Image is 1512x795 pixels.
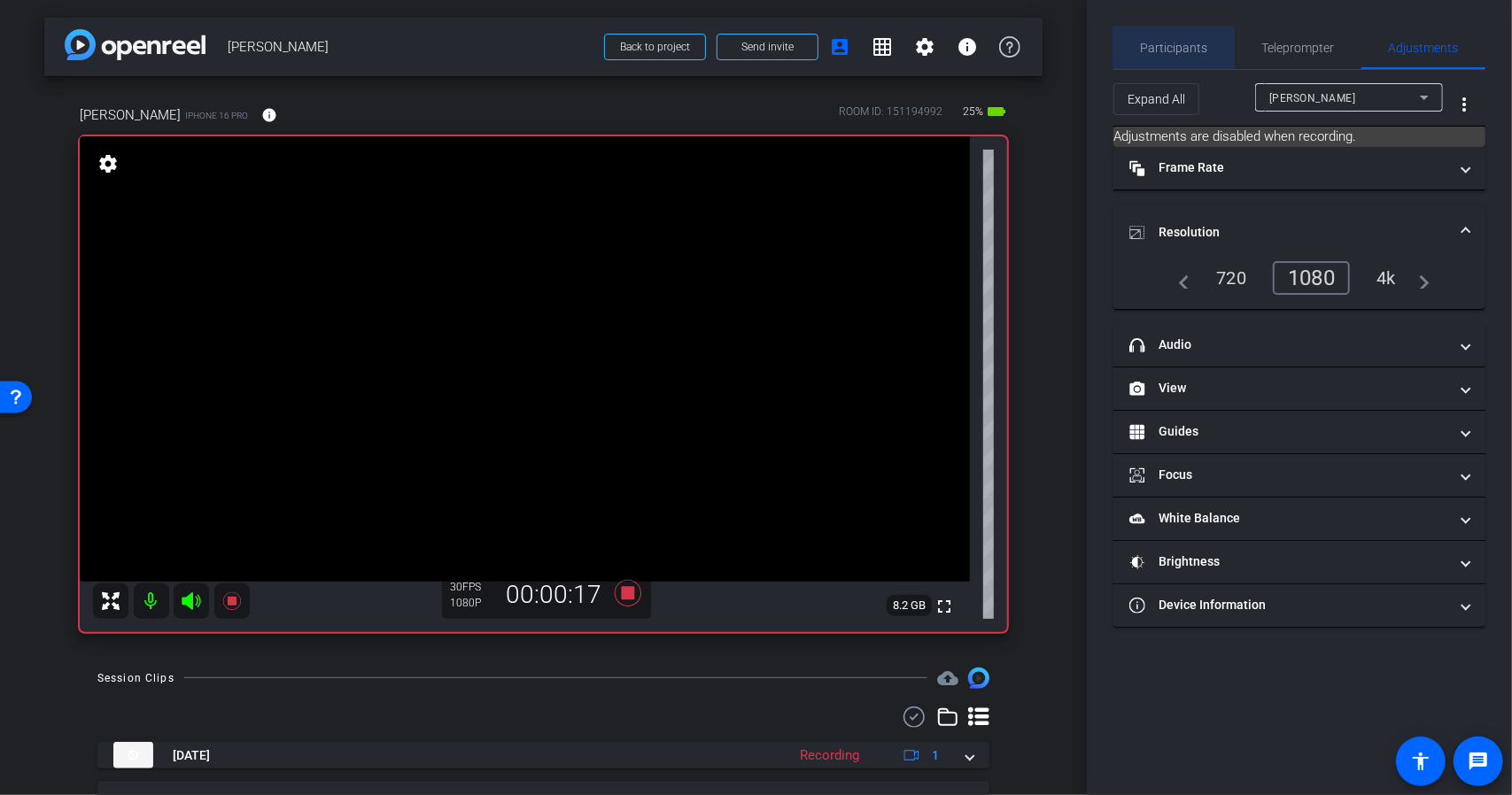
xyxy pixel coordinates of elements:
[986,101,1007,122] mat-icon: battery_std
[829,36,850,58] mat-icon: account_box
[261,107,277,123] mat-icon: info
[960,97,986,126] span: 25%
[1113,83,1199,115] button: Expand All
[937,668,958,689] span: Destinations for your clips
[1129,379,1448,397] mat-panel-title: View
[887,595,932,616] span: 8.2 GB
[228,29,593,65] span: [PERSON_NAME]
[914,36,935,58] mat-icon: settings
[1113,584,1485,627] mat-expansion-panel-header: Device Information
[96,153,120,174] mat-icon: settings
[1389,42,1459,54] span: Adjustments
[1129,223,1448,242] mat-panel-title: Resolution
[1113,127,1485,147] mat-card: Adjustments are disabled when recording.
[1113,324,1485,367] mat-expansion-panel-header: Audio
[1113,367,1485,410] mat-expansion-panel-header: View
[934,596,955,617] mat-icon: fullscreen
[957,36,978,58] mat-icon: info
[937,668,958,689] mat-icon: cloud_upload
[1129,422,1448,441] mat-panel-title: Guides
[185,109,248,122] span: iPhone 16 Pro
[1454,94,1475,115] mat-icon: more_vert
[1141,42,1208,54] span: Participants
[1262,42,1335,54] span: Teleprompter
[451,580,495,594] div: 30
[1113,454,1485,497] mat-expansion-panel-header: Focus
[1129,509,1448,528] mat-panel-title: White Balance
[80,105,181,125] span: [PERSON_NAME]
[495,580,614,610] div: 00:00:17
[932,746,939,765] span: 1
[1129,336,1448,354] mat-panel-title: Audio
[1113,205,1485,261] mat-expansion-panel-header: Resolution
[872,36,893,58] mat-icon: grid_on
[1129,596,1448,614] mat-panel-title: Device Information
[1128,82,1185,116] span: Expand All
[1113,261,1485,309] div: Resolution
[1269,92,1356,104] span: [PERSON_NAME]
[1129,158,1448,177] mat-panel-title: Frame Rate
[97,742,989,768] mat-expansion-panel-header: thumb-nail[DATE]Recording1
[97,669,174,687] div: Session Clips
[1129,552,1448,571] mat-panel-title: Brightness
[1113,411,1485,453] mat-expansion-panel-header: Guides
[604,34,706,60] button: Back to project
[463,581,482,593] span: FPS
[65,29,205,60] img: app-logo
[1113,541,1485,583] mat-expansion-panel-header: Brightness
[1443,83,1485,126] button: More Options for Adjustments Panel
[839,104,942,129] div: ROOM ID: 151194992
[717,34,818,60] button: Send invite
[968,668,989,689] img: Session clips
[1113,147,1485,189] mat-expansion-panel-header: Frame Rate
[451,596,495,610] div: 1080P
[1410,751,1431,772] mat-icon: accessibility
[791,745,868,766] div: Recording
[113,742,153,768] img: thumb-nail
[1468,751,1489,772] mat-icon: message
[1168,267,1190,289] mat-icon: navigate_before
[1113,498,1485,540] mat-expansion-panel-header: White Balance
[741,40,794,54] span: Send invite
[1129,466,1448,484] mat-panel-title: Focus
[1409,267,1431,289] mat-icon: navigate_next
[620,41,690,53] span: Back to project
[173,746,210,765] span: [DATE]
